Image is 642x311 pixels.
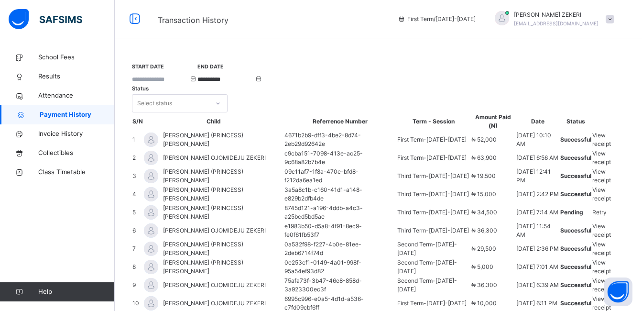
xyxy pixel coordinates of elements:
[284,131,397,149] td: 4671b2b9-dff3-4be2-8d74-2eb29d92642e
[132,112,143,131] th: S/N
[132,131,143,149] td: 1
[471,172,496,179] span: ₦ 19,500
[471,190,496,198] span: ₦ 15,000
[397,131,471,149] td: First Term - [DATE]-[DATE]
[163,226,266,235] span: [PERSON_NAME] OJOMIDEJU ZEKERI
[38,287,114,297] span: Help
[143,112,284,131] th: Child
[38,129,115,139] span: Invoice History
[132,240,143,258] td: 7
[560,263,591,270] span: Successful
[163,186,283,203] span: [PERSON_NAME] (PRINCESS) [PERSON_NAME]
[284,258,397,276] td: 0e253cf1-0149-4a01-998f-95a54ef93d82
[132,222,143,240] td: 6
[397,112,471,131] th: Term - Session
[471,300,497,307] span: ₦ 10,000
[398,15,476,23] span: session/term information
[158,15,229,25] span: Transaction History
[560,136,591,143] span: Successful
[284,185,397,203] td: 3a5a8c1b-c160-41d1-a148-e829b2dfb4de
[132,167,143,185] td: 3
[592,295,611,311] span: View receipt
[516,112,560,131] th: Date
[516,149,560,167] td: [DATE] 6:56 AM
[560,172,591,179] span: Successful
[560,190,591,198] span: Successful
[471,112,516,131] th: Amount Paid (₦)
[397,203,471,222] td: Third Term - [DATE]-[DATE]
[604,278,632,306] button: Open asap
[397,222,471,240] td: Third Term - [DATE]-[DATE]
[132,203,143,222] td: 5
[38,91,115,100] span: Attendance
[397,185,471,203] td: Third Term - [DATE]-[DATE]
[592,186,611,202] span: View receipt
[38,53,115,62] span: School Fees
[560,112,592,131] th: Status
[397,167,471,185] td: Third Term - [DATE]-[DATE]
[38,167,115,177] span: Class Timetable
[397,149,471,167] td: First Term - [DATE]-[DATE]
[592,150,611,166] span: View receipt
[397,276,471,294] td: Second Term - [DATE]-[DATE]
[471,154,497,161] span: ₦ 63,900
[163,131,283,148] span: [PERSON_NAME] (PRINCESS) [PERSON_NAME]
[132,63,164,71] label: Start Date
[284,276,397,294] td: 75afa73f-3b47-46e8-858d-3a923300ec3f
[485,11,619,28] div: EMMANUEL ZEKERI
[514,21,598,26] span: [EMAIL_ADDRESS][DOMAIN_NAME]
[38,148,115,158] span: Collectibles
[560,227,591,234] span: Successful
[516,240,560,258] td: [DATE] 2:36 PM
[132,185,143,203] td: 4
[514,11,598,19] span: [PERSON_NAME] ZEKERI
[516,276,560,294] td: [DATE] 6:39 AM
[284,222,397,240] td: e1983b50-d5a8-4f91-8ec9-fe0f61fb53f7
[163,299,266,308] span: [PERSON_NAME] OJOMIDEJU ZEKERI
[132,149,143,167] td: 2
[284,240,397,258] td: 0a532f98-f227-4b0e-81ee-2deb6714f74d
[516,185,560,203] td: [DATE] 2:42 PM
[592,209,607,216] span: Retry
[471,281,497,289] span: ₦ 36,300
[560,245,591,252] span: Successful
[592,259,611,275] span: View receipt
[132,85,149,93] span: Status
[471,136,497,143] span: ₦ 52,000
[9,9,82,29] img: safsims
[38,72,115,81] span: Results
[592,132,611,147] span: View receipt
[592,222,611,238] span: View receipt
[592,277,611,293] span: View receipt
[516,222,560,240] td: [DATE] 11:54 AM
[516,203,560,222] td: [DATE] 7:14 AM
[397,240,471,258] td: Second Term - [DATE]-[DATE]
[471,263,493,270] span: ₦ 5,000
[284,167,397,185] td: 09c11af7-1f8a-470e-bfd8-f212da6ea1ed
[40,110,115,120] span: Payment History
[560,209,583,216] span: Pending
[592,241,611,256] span: View receipt
[284,149,397,167] td: c9cba151-7098-413e-ac25-9c68a82b7b4e
[284,112,397,131] th: Referrence Number
[560,300,591,307] span: Successful
[592,168,611,184] span: View receipt
[163,240,283,257] span: [PERSON_NAME] (PRINCESS) [PERSON_NAME]
[471,227,497,234] span: ₦ 36,300
[132,258,143,276] td: 8
[560,154,591,161] span: Successful
[163,281,266,289] span: [PERSON_NAME] OJOMIDEJU ZEKERI
[516,258,560,276] td: [DATE] 7:01 AM
[397,258,471,276] td: Second Term - [DATE]-[DATE]
[284,203,397,222] td: 8745d121-a196-4ddb-a4c3-a25bcd5bd5ae
[516,131,560,149] td: [DATE] 10:10 AM
[197,63,224,71] label: End Date
[471,209,497,216] span: ₦ 34,500
[163,204,283,221] span: [PERSON_NAME] (PRINCESS) [PERSON_NAME]
[471,245,496,252] span: ₦ 29,500
[137,94,172,112] div: Select status
[560,281,591,289] span: Successful
[516,167,560,185] td: [DATE] 12:41 PM
[132,276,143,294] td: 9
[163,154,266,162] span: [PERSON_NAME] OJOMIDEJU ZEKERI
